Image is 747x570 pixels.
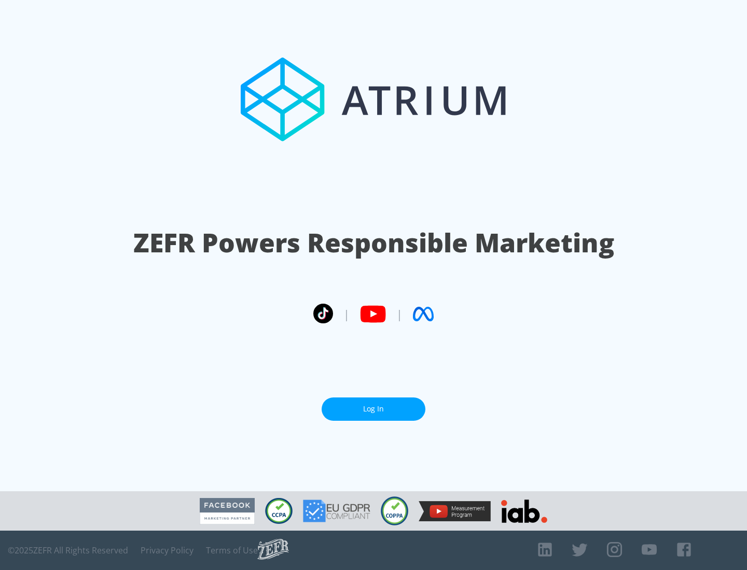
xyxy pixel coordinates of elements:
img: Facebook Marketing Partner [200,498,255,524]
img: COPPA Compliant [381,496,408,525]
span: | [396,306,403,322]
span: | [343,306,350,322]
span: © 2025 ZEFR All Rights Reserved [8,545,128,555]
a: Privacy Policy [141,545,193,555]
img: IAB [501,500,547,523]
h1: ZEFR Powers Responsible Marketing [133,225,614,261]
a: Terms of Use [206,545,258,555]
a: Log In [322,397,425,421]
img: GDPR Compliant [303,500,370,522]
img: YouTube Measurement Program [419,501,491,521]
img: CCPA Compliant [265,498,293,524]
